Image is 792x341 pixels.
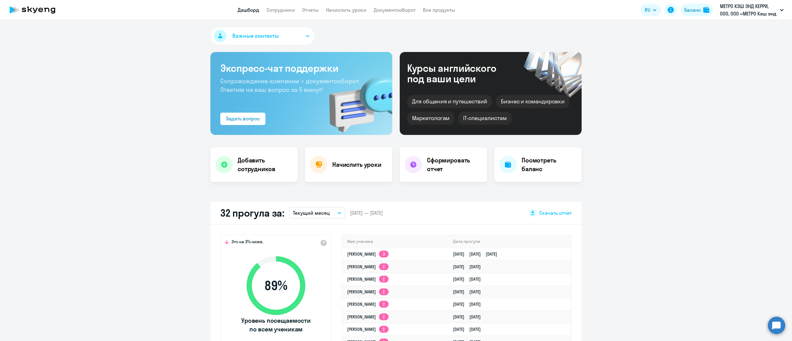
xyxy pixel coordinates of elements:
[320,65,392,135] img: bg-img
[220,113,265,125] button: Задать вопрос
[347,276,389,282] a: [PERSON_NAME]2
[453,314,486,320] a: [DATE][DATE]
[423,7,455,13] a: Все продукты
[267,7,295,13] a: Сотрудники
[448,235,571,248] th: Дата прогула
[379,251,389,257] app-skyeng-badge: 3
[220,77,360,93] span: Сопровождение компании + документооборот. Ответим на ваш вопрос за 5 минут!
[326,7,366,13] a: Начислить уроки
[220,207,284,219] h2: 32 прогула за:
[496,95,570,108] div: Бизнес и командировки
[238,156,293,173] h4: Добавить сотрудников
[453,276,486,282] a: [DATE][DATE]
[302,7,319,13] a: Отчеты
[681,4,713,16] button: Балансbalance
[347,314,389,320] a: [PERSON_NAME]2
[350,209,383,216] span: [DATE] — [DATE]
[293,209,330,217] p: Текущий месяц
[240,316,312,334] span: Уровень посещаемости по всем ученикам
[407,63,513,84] div: Курсы английского под ваши цели
[347,301,389,307] a: [PERSON_NAME]2
[407,95,492,108] div: Для общения и путешествий
[453,326,486,332] a: [DATE][DATE]
[645,6,650,14] span: RU
[347,251,389,257] a: [PERSON_NAME]3
[232,32,279,40] span: Важные контакты
[342,235,448,248] th: Имя ученика
[379,276,389,283] app-skyeng-badge: 2
[347,326,389,332] a: [PERSON_NAME]2
[332,160,381,169] h4: Начислить уроки
[347,264,389,270] a: [PERSON_NAME]2
[379,326,389,333] app-skyeng-badge: 2
[240,278,312,293] span: 89 %
[703,7,709,13] img: balance
[374,7,415,13] a: Документооборот
[220,62,382,74] h3: Экспресс-чат поддержки
[379,263,389,270] app-skyeng-badge: 2
[717,2,787,17] button: МЕТРО КЭШ ЭНД КЕРРИ, ООО, ООО «МЕТРО Кэш энд Керри» \ МЕТРО
[231,239,263,246] span: Это на 3% ниже,
[427,156,482,173] h4: Сформировать отчет
[720,2,777,17] p: МЕТРО КЭШ ЭНД КЕРРИ, ООО, ООО «МЕТРО Кэш энд Керри» \ МЕТРО
[453,301,486,307] a: [DATE][DATE]
[289,207,345,219] button: Текущий месяц
[684,6,701,14] div: Баланс
[379,288,389,295] app-skyeng-badge: 2
[458,112,511,125] div: IT-специалистам
[453,251,502,257] a: [DATE][DATE][DATE]
[522,156,577,173] h4: Посмотреть баланс
[379,301,389,308] app-skyeng-badge: 2
[453,289,486,295] a: [DATE][DATE]
[640,4,661,16] button: RU
[379,313,389,320] app-skyeng-badge: 2
[453,264,486,270] a: [DATE][DATE]
[210,27,314,45] button: Важные контакты
[238,7,259,13] a: Дашборд
[407,112,454,125] div: Маркетологам
[539,209,572,216] span: Скачать отчет
[347,289,389,295] a: [PERSON_NAME]2
[226,115,260,122] div: Задать вопрос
